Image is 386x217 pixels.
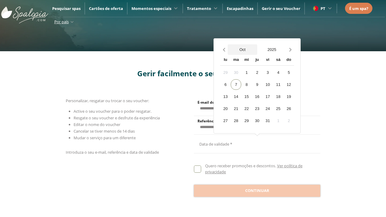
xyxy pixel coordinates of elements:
[220,103,231,114] div: 20
[194,185,320,197] button: Continuar
[228,44,257,55] button: Open months overlay
[262,55,273,65] div: vi
[89,6,123,11] a: Cartões de oferta
[283,115,294,126] div: 2
[283,55,294,65] div: do
[262,91,273,102] div: 17
[220,67,231,78] div: 29
[54,19,69,24] span: Por país
[349,6,368,11] span: É um spa?
[252,79,262,90] div: 9
[137,68,249,78] span: Gerir facilmente o seu voucher
[74,115,160,121] span: Resgate o seu voucher e desfrute da experiência
[273,103,283,114] div: 25
[273,79,283,90] div: 11
[262,79,273,90] div: 10
[205,163,302,175] a: Ver política de privacidade
[231,55,241,65] div: ma
[231,103,241,114] div: 21
[205,163,276,168] span: Quero receber promoções e descontos.
[283,67,294,78] div: 5
[220,115,231,126] div: 27
[262,6,300,11] a: Gerir o seu Voucher
[273,91,283,102] div: 18
[273,67,283,78] div: 4
[231,79,241,90] div: 7
[66,149,159,155] span: Introduza o seu e-mail, referência e data de validade
[283,91,294,102] div: 19
[245,188,269,194] span: Continuar
[220,67,294,126] div: Calendar days
[220,44,228,55] button: Previous month
[262,67,273,78] div: 3
[252,67,262,78] div: 2
[220,55,231,65] div: lu
[262,103,273,114] div: 24
[273,115,283,126] div: 1
[273,55,283,65] div: sá
[231,91,241,102] div: 14
[252,103,262,114] div: 23
[257,44,287,55] button: Open years overlay
[241,67,252,78] div: 1
[231,115,241,126] div: 28
[74,128,135,134] span: Cancelar se tiver menos de 14 dias
[262,115,273,126] div: 31
[227,6,253,11] a: Escapadinhas
[252,115,262,126] div: 30
[349,5,368,12] a: É um spa?
[74,122,120,127] span: Editar o nome do voucher
[74,135,136,140] span: Mudar o serviço para um diferente
[241,115,252,126] div: 29
[66,98,149,103] span: Personalizar, resgatar ou trocar o seu voucher:
[241,79,252,90] div: 8
[231,67,241,78] div: 30
[252,55,262,65] div: ju
[220,79,231,90] div: 6
[52,6,81,11] a: Pesquisar spas
[252,91,262,102] div: 16
[220,55,294,126] div: Calendar wrapper
[283,79,294,90] div: 12
[283,103,294,114] div: 26
[241,91,252,102] div: 15
[241,103,252,114] div: 22
[74,108,151,114] span: Active o seu voucher para o poder resgatar.
[220,91,231,102] div: 13
[241,55,252,65] div: mi
[1,1,48,24] img: ImgLogoSpalopia.BvClDcEz.svg
[286,44,294,55] button: Next month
